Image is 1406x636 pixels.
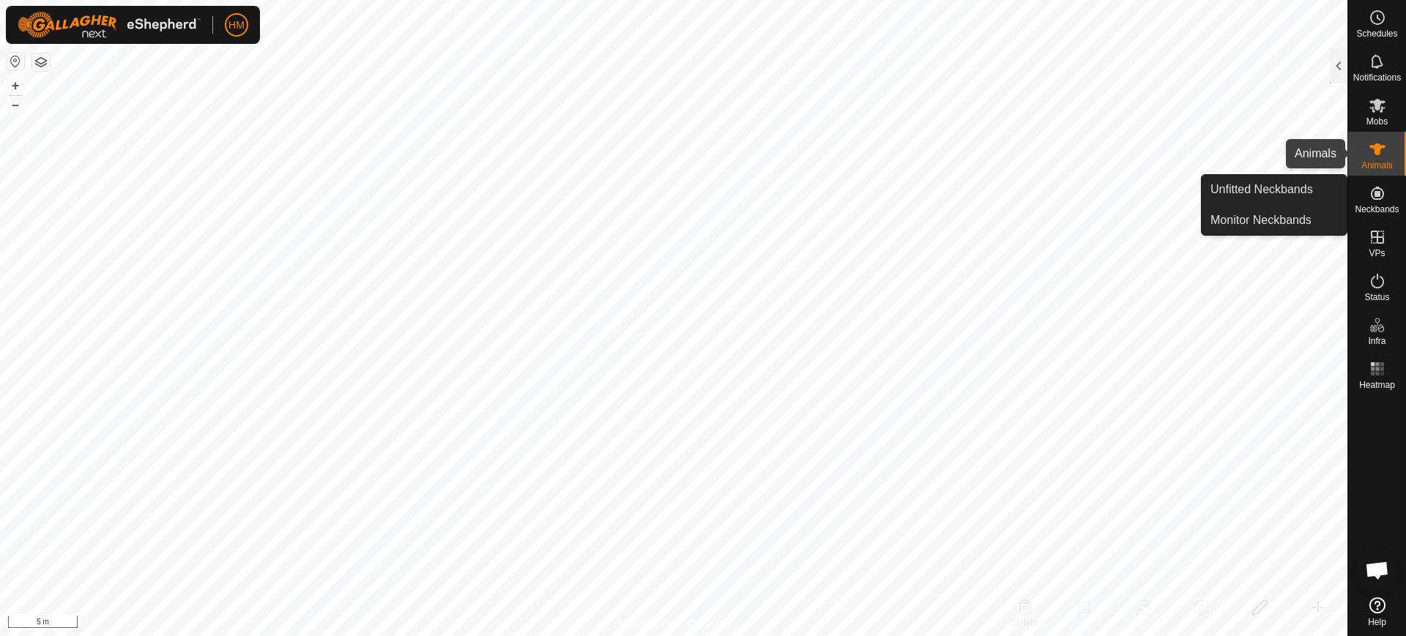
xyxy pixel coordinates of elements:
img: Gallagher Logo [18,12,201,38]
span: HM [228,18,245,33]
span: Notifications [1353,73,1401,82]
div: Open chat [1355,548,1399,592]
span: Animals [1361,161,1393,170]
span: Schedules [1356,29,1397,38]
span: Infra [1368,337,1385,345]
a: Privacy Policy [616,617,671,630]
button: – [7,96,24,113]
span: Status [1364,293,1389,302]
span: Mobs [1366,117,1388,126]
a: Unfitted Neckbands [1202,175,1347,204]
button: + [7,77,24,94]
span: Neckbands [1355,205,1399,214]
span: VPs [1369,249,1385,258]
a: Monitor Neckbands [1202,206,1347,235]
span: Monitor Neckbands [1210,212,1312,229]
a: Contact Us [688,617,732,630]
button: Map Layers [32,53,50,71]
button: Reset Map [7,53,24,70]
span: Unfitted Neckbands [1210,181,1313,198]
a: Help [1348,591,1406,632]
span: Help [1368,618,1386,626]
span: Heatmap [1359,381,1395,389]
